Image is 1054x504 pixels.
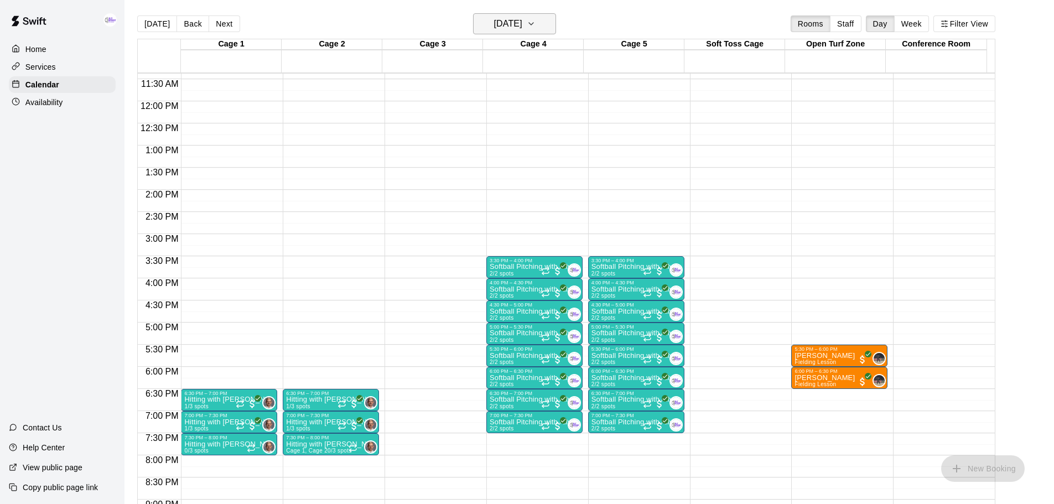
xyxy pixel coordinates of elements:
[643,355,652,364] span: Recurring event
[490,381,514,387] span: 2/2 spots filled
[382,39,483,50] div: Cage 3
[490,337,514,343] span: 2/2 spots filled
[247,444,256,453] span: Recurring event
[23,462,82,473] p: View public page
[541,333,550,342] span: Recurring event
[791,367,887,389] div: 6:00 PM – 6:30 PM: Delaney Sullivan
[569,264,580,276] img: Ally DeFosset
[669,418,683,432] div: Ally DeFosset
[671,287,682,298] img: Ally DeFosset
[23,422,62,433] p: Contact Us
[368,440,377,454] span: Don Eddy
[23,442,65,453] p: Help Center
[795,346,840,352] div: 5:30 PM – 6:00 PM
[669,374,683,387] div: Ally DeFosset
[795,359,836,365] span: Fielding Lesson
[674,352,683,365] span: Ally DeFosset
[143,323,181,332] span: 5:00 PM
[473,13,556,34] button: [DATE]
[669,263,683,277] div: Ally DeFosset
[364,418,377,432] div: Don Eddy
[572,285,581,299] span: Ally DeFosset
[588,411,684,433] div: 7:00 PM – 7:30 PM: Softball Pitching with Ally
[486,323,583,345] div: 5:00 PM – 5:30 PM: Softball Pitching with Ally
[552,420,563,432] span: All customers have paid
[486,300,583,323] div: 4:30 PM – 5:00 PM: Softball Pitching with Ally
[9,76,116,93] div: Calendar
[643,267,652,276] span: Recurring event
[541,355,550,364] span: Recurring event
[365,397,376,408] img: Don Eddy
[143,411,181,420] span: 7:00 PM
[674,263,683,277] span: Ally DeFosset
[552,266,563,277] span: All customers have paid
[654,376,665,387] span: All customers have paid
[591,391,637,396] div: 6:30 PM – 7:00 PM
[236,399,245,408] span: Recurring event
[643,422,652,430] span: Recurring event
[873,374,886,387] div: Madison Rapien
[671,353,682,364] img: Ally DeFosset
[138,101,181,111] span: 12:00 PM
[490,368,535,374] div: 6:00 PM – 6:30 PM
[886,39,986,50] div: Conference Room
[669,396,683,409] div: Ally DeFosset
[9,59,116,75] a: Services
[143,168,181,177] span: 1:30 PM
[873,352,886,365] div: Madison Rapien
[588,256,684,278] div: 3:30 PM – 4:00 PM: Softball Pitching with Ally
[143,212,181,221] span: 2:30 PM
[365,441,376,453] img: Don Eddy
[368,418,377,432] span: Don Eddy
[143,146,181,155] span: 1:00 PM
[572,418,581,432] span: Ally DeFosset
[490,346,535,352] div: 5:30 PM – 6:00 PM
[483,39,584,50] div: Cage 4
[941,463,1025,472] span: You don't have the permission to add bookings
[25,79,59,90] p: Calendar
[830,15,861,32] button: Staff
[654,332,665,343] span: All customers have paid
[643,333,652,342] span: Recurring event
[101,9,124,31] div: Ally DeFosset
[143,300,181,310] span: 4:30 PM
[143,389,181,398] span: 6:30 PM
[643,311,652,320] span: Recurring event
[247,398,258,409] span: All customers have paid
[486,256,583,278] div: 3:30 PM – 4:00 PM: Softball Pitching with Ally
[643,399,652,408] span: Recurring event
[267,440,276,454] span: Don Eddy
[267,396,276,409] span: Don Eddy
[588,345,684,367] div: 5:30 PM – 6:00 PM: Softball Pitching with Ally
[671,397,682,408] img: Ally DeFosset
[143,234,181,243] span: 3:00 PM
[364,440,377,454] div: Don Eddy
[588,323,684,345] div: 5:00 PM – 5:30 PM: Softball Pitching with Ally
[572,352,581,365] span: Ally DeFosset
[286,448,328,454] span: Cage 1, Cage 2
[568,263,581,277] div: Ally DeFosset
[591,425,616,432] span: 2/2 spots filled
[894,15,929,32] button: Week
[933,15,995,32] button: Filter View
[857,354,868,365] span: All customers have paid
[25,97,63,108] p: Availability
[568,308,581,321] div: Ally DeFosset
[283,433,379,455] div: 7:30 PM – 8:00 PM: Hitting with Don Eddy
[490,391,535,396] div: 6:30 PM – 7:00 PM
[671,264,682,276] img: Ally DeFosset
[877,374,886,387] span: Madison Rapien
[552,288,563,299] span: All customers have paid
[874,375,885,386] img: Madison Rapien
[552,354,563,365] span: All customers have paid
[143,278,181,288] span: 4:00 PM
[591,315,616,321] span: 2/2 spots filled
[569,397,580,408] img: Ally DeFosset
[568,418,581,432] div: Ally DeFosset
[669,330,683,343] div: Ally DeFosset
[262,418,276,432] div: Don Eddy
[591,271,616,277] span: 2/2 spots filled
[143,345,181,354] span: 5:30 PM
[541,267,550,276] span: Recurring event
